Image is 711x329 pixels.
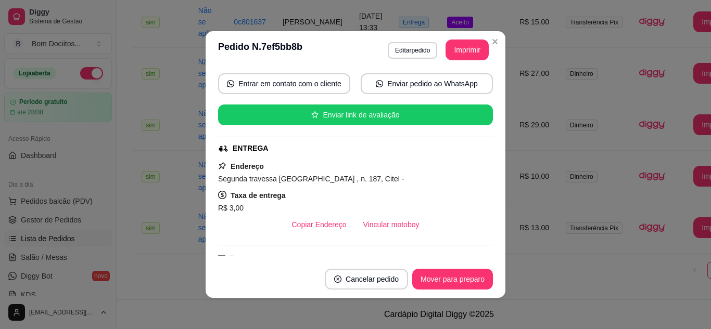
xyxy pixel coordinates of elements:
button: Close [487,33,503,50]
button: close-circleCancelar pedido [325,269,408,289]
button: Imprimir [446,40,489,60]
span: star [311,111,319,119]
button: Vincular motoboy [355,214,428,235]
button: starEnviar link de avaliação [218,104,493,125]
strong: Pagamento [230,254,269,262]
strong: Taxa de entrega [231,191,286,200]
span: credit-card [218,255,225,262]
span: whats-app [227,80,234,87]
span: Segunda travessa [GEOGRAPHIC_DATA] , n. 187, Citel - [218,175,404,183]
span: whats-app [376,80,383,87]
strong: Endereço [231,162,264,170]
span: R$ 3,00 [218,204,244,212]
span: dollar [218,191,226,199]
h3: Pedido N. 7ef5bb8b [218,40,302,60]
button: Editarpedido [388,42,437,59]
button: whats-appEnviar pedido ao WhatsApp [361,73,493,94]
span: close-circle [334,275,341,283]
button: whats-appEntrar em contato com o cliente [218,73,350,94]
button: Mover para preparo [412,269,493,289]
div: ENTREGA [233,143,268,154]
span: pushpin [218,162,226,170]
button: Copiar Endereço [284,214,355,235]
